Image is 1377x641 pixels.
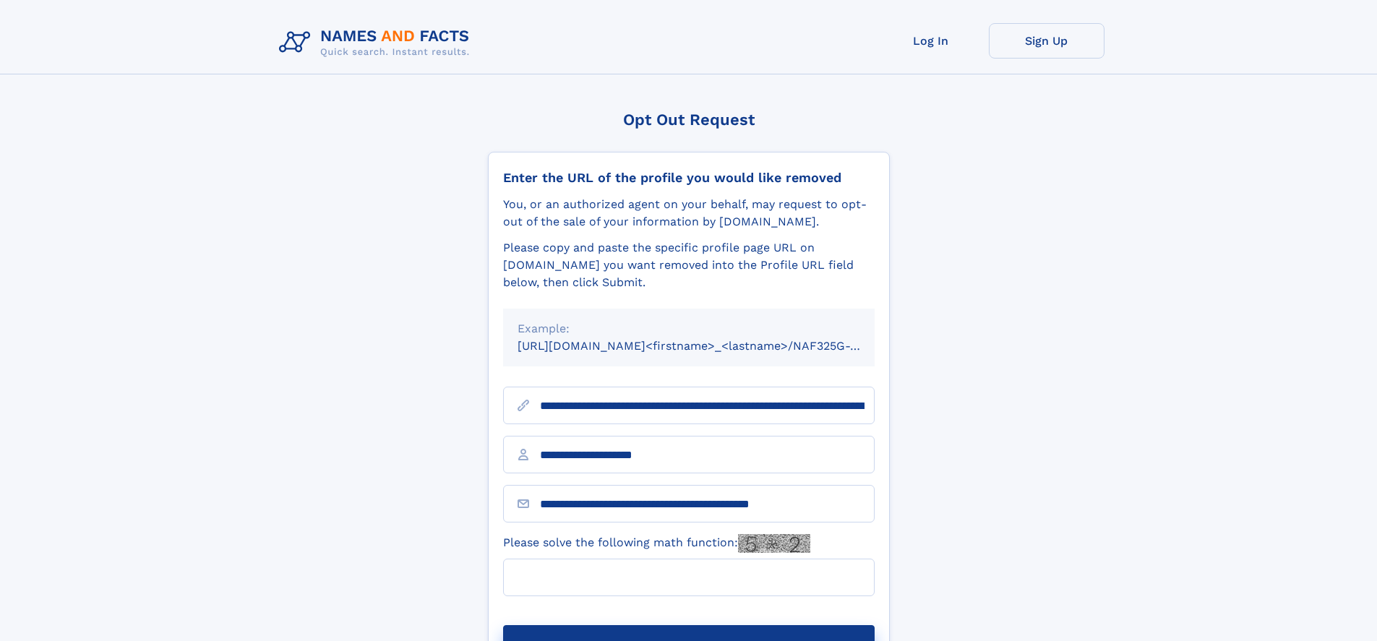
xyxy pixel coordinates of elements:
[503,196,875,231] div: You, or an authorized agent on your behalf, may request to opt-out of the sale of your informatio...
[518,339,902,353] small: [URL][DOMAIN_NAME]<firstname>_<lastname>/NAF325G-xxxxxxxx
[989,23,1104,59] a: Sign Up
[273,23,481,62] img: Logo Names and Facts
[503,170,875,186] div: Enter the URL of the profile you would like removed
[873,23,989,59] a: Log In
[503,239,875,291] div: Please copy and paste the specific profile page URL on [DOMAIN_NAME] you want removed into the Pr...
[488,111,890,129] div: Opt Out Request
[518,320,860,337] div: Example:
[503,534,810,553] label: Please solve the following math function:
